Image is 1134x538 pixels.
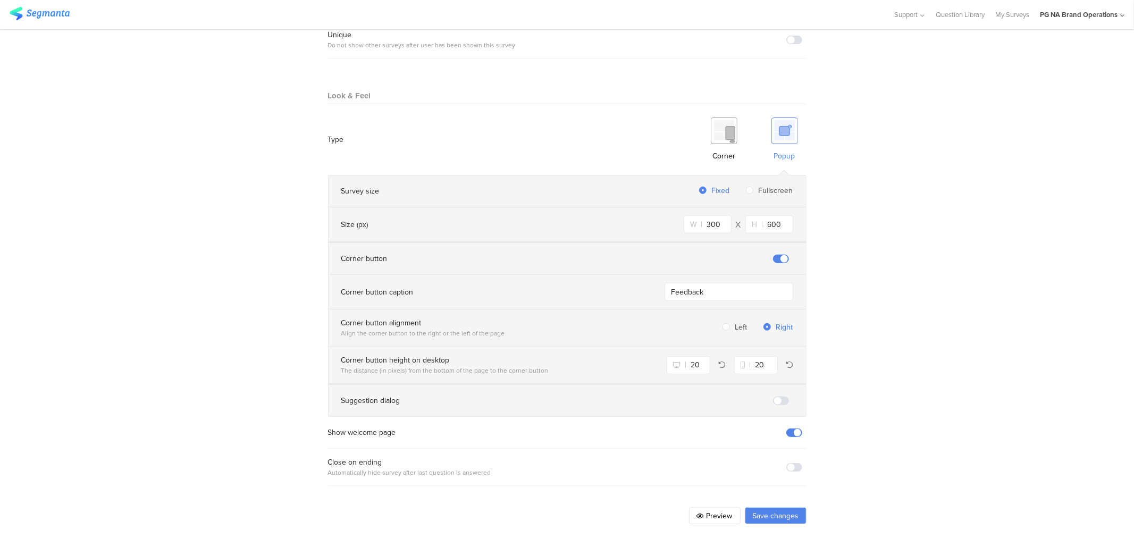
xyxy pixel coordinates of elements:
span: | [750,359,751,371]
span: Support [895,10,918,20]
div: Align the corner button to the right or the left of the page [341,329,505,338]
div: Show welcome page [328,427,396,438]
div: The distance (in pixels) from the bottom of the page to the corner button [341,366,549,375]
img: popup-blue.svg [771,117,798,144]
span: W [691,219,703,230]
div: Type [328,134,344,145]
div: Size (px) [341,219,368,230]
span: Fullscreen [753,185,793,196]
div: Look & Feel [328,90,371,104]
div: Popup [774,150,795,162]
span: Right [771,322,793,333]
div: Survey size [341,186,380,197]
div: X [736,218,741,231]
button: Preview [689,507,741,524]
button: Save changes [745,507,807,524]
span: Fixed [707,185,730,196]
div: Corner button height on desktop [341,355,549,366]
div: Suggestion dialog [341,395,400,406]
span: H [752,219,763,230]
span: | [685,359,687,371]
div: Do not show other surveys after user has been shown this survey [328,40,516,50]
img: corner-grey.svg [711,117,737,144]
div: Corner button [341,253,388,264]
div: Automatically hide survey after last question is answered [328,468,491,477]
span: | [762,219,763,230]
div: PG NA Brand Operations [1040,10,1118,20]
div: Close on ending [328,457,491,468]
div: Unique [328,29,516,40]
div: Corner button alignment [341,317,505,329]
div: Corner [712,150,735,162]
span: Left [730,322,747,333]
span: | [701,219,703,230]
img: segmanta logo [10,7,70,20]
div: Corner button caption [341,287,414,298]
